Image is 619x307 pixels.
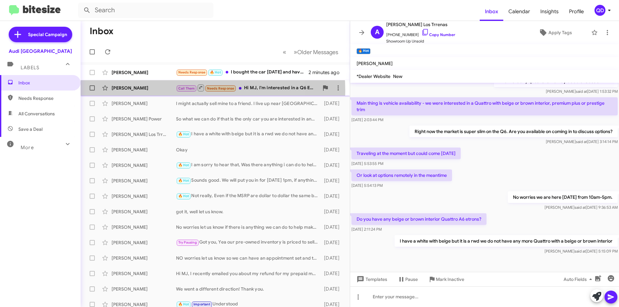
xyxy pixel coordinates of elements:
div: Not really, Even if the MSRP are dollar to dollar the same because different companies use differ... [176,192,321,200]
span: [PERSON_NAME] [357,61,393,66]
span: Call Them [178,86,195,91]
div: [DATE] [321,255,345,261]
span: Needs Response [207,86,234,91]
div: [DATE] [321,286,345,292]
a: Special Campaign [9,27,72,42]
p: I have a white with beige but it is a rwd we do not have any more Quattro with a beige or brown i... [395,235,618,247]
span: 🔥 Hot [178,178,189,183]
span: Important [193,302,210,306]
span: Templates [355,273,387,285]
button: Pause [392,273,423,285]
span: » [294,48,297,56]
span: Pause [405,273,418,285]
span: Inbox [18,80,73,86]
a: Insights [535,2,564,21]
div: Okay [176,147,321,153]
span: 🔥 Hot [210,70,221,74]
span: « [283,48,286,56]
button: Previous [279,45,290,59]
span: [DATE] 2:03:44 PM [351,117,383,122]
span: Mark Inactive [436,273,464,285]
span: [PERSON_NAME] [DATE] 9:36:53 AM [545,205,618,210]
div: [PERSON_NAME] [112,286,176,292]
div: [PERSON_NAME] [112,177,176,184]
div: [PERSON_NAME] [112,270,176,277]
div: [DATE] [321,162,345,168]
span: said at [576,89,587,94]
div: [PERSON_NAME] [112,193,176,199]
span: Needs Response [178,70,206,74]
span: Save a Deal [18,126,43,132]
div: [PERSON_NAME] Los Trrenas [112,131,176,138]
div: No worries let us know if there is anything we can do to help make that choice easier [176,224,321,230]
span: Profile [564,2,589,21]
div: [DATE] [321,147,345,153]
button: Auto Fields [558,273,600,285]
small: 🔥 Hot [357,48,370,54]
div: QD [594,5,605,16]
div: [DATE] [321,270,345,277]
div: I have a white with beige but it is a rwd we do not have any more Quattro with a beige or brown i... [176,130,321,138]
div: [PERSON_NAME] [112,162,176,168]
a: Calendar [503,2,535,21]
span: [DATE] 5:54:13 PM [351,183,383,188]
div: [PERSON_NAME] [112,69,176,76]
span: 🔥 Hot [178,132,189,136]
p: No worries we are here [DATE] from 10am-5pm. [508,191,618,203]
span: said at [575,205,586,210]
span: 🔥 Hot [178,194,189,198]
p: Do you have any beige or brown interior Quattro A6 etrons? [351,213,486,225]
div: [PERSON_NAME] [112,255,176,261]
span: 🔥 Hot [178,163,189,167]
div: [DATE] [321,224,345,230]
div: I bought the car [DATE] and have an appointment to pick it up at 4:30pm [DATE]. [PERSON_NAME] [176,69,309,76]
span: Older Messages [297,49,338,56]
span: New [393,73,402,79]
span: Special Campaign [28,31,67,38]
span: All Conversations [18,110,55,117]
nav: Page navigation example [279,45,342,59]
span: said at [576,139,587,144]
div: Sounds good. We will put you in for [DATE] 1pm, if anything changes let us know. [176,177,321,184]
button: Templates [350,273,392,285]
span: Try Pausing [178,240,197,245]
a: Copy Number [421,32,455,37]
span: Showroom Up Unsold [386,38,455,44]
div: [PERSON_NAME] [112,147,176,153]
span: *Dealer Website [357,73,390,79]
div: [DATE] [321,131,345,138]
div: I might actually sell mine to a friend. I live up near [GEOGRAPHIC_DATA] so not feasible to come ... [176,100,321,107]
h1: Inbox [90,26,113,36]
div: We went a different direction! Thank you. [176,286,321,292]
div: Got you, Yea our pre-owned inventory is priced to sell we base our car prices based on similar ca... [176,239,321,246]
div: [DATE] [321,177,345,184]
p: Right now the market is super slim on the Q6. Are you available on coming in to discuss options? [409,126,618,137]
div: [DATE] [321,100,345,107]
div: Audi [GEOGRAPHIC_DATA] [9,48,72,54]
p: Or look at options remotely in the meantime [351,169,452,181]
input: Search [78,3,213,18]
div: [PERSON_NAME] [112,100,176,107]
div: [DATE] [321,239,345,246]
span: [PERSON_NAME] [DATE] 5:15:09 PM [545,249,618,254]
span: 🔥 Hot [178,302,189,306]
div: Hi MJ, I recently emailed you about my refund for my prepaid maintenance and extended warrant. Ca... [176,270,321,277]
div: 2 minutes ago [309,69,345,76]
a: Inbox [480,2,503,21]
span: said at [575,249,586,254]
div: I am sorry to hear that, Was there anything i can do to help? [176,161,321,169]
button: Apply Tags [522,27,588,38]
span: [DATE] 5:53:55 PM [351,161,383,166]
span: A [375,27,379,37]
button: Mark Inactive [423,273,469,285]
span: [DATE] 2:11:24 PM [351,227,382,232]
span: More [21,145,34,150]
span: [PERSON_NAME] [DATE] 1:53:32 PM [546,89,618,94]
span: Apply Tags [548,27,572,38]
span: [PHONE_NUMBER] [386,28,455,38]
p: Main thing is vehicle availability - we were interested in a Quattro with beige or brown interior... [351,97,618,115]
div: [DATE] [321,193,345,199]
